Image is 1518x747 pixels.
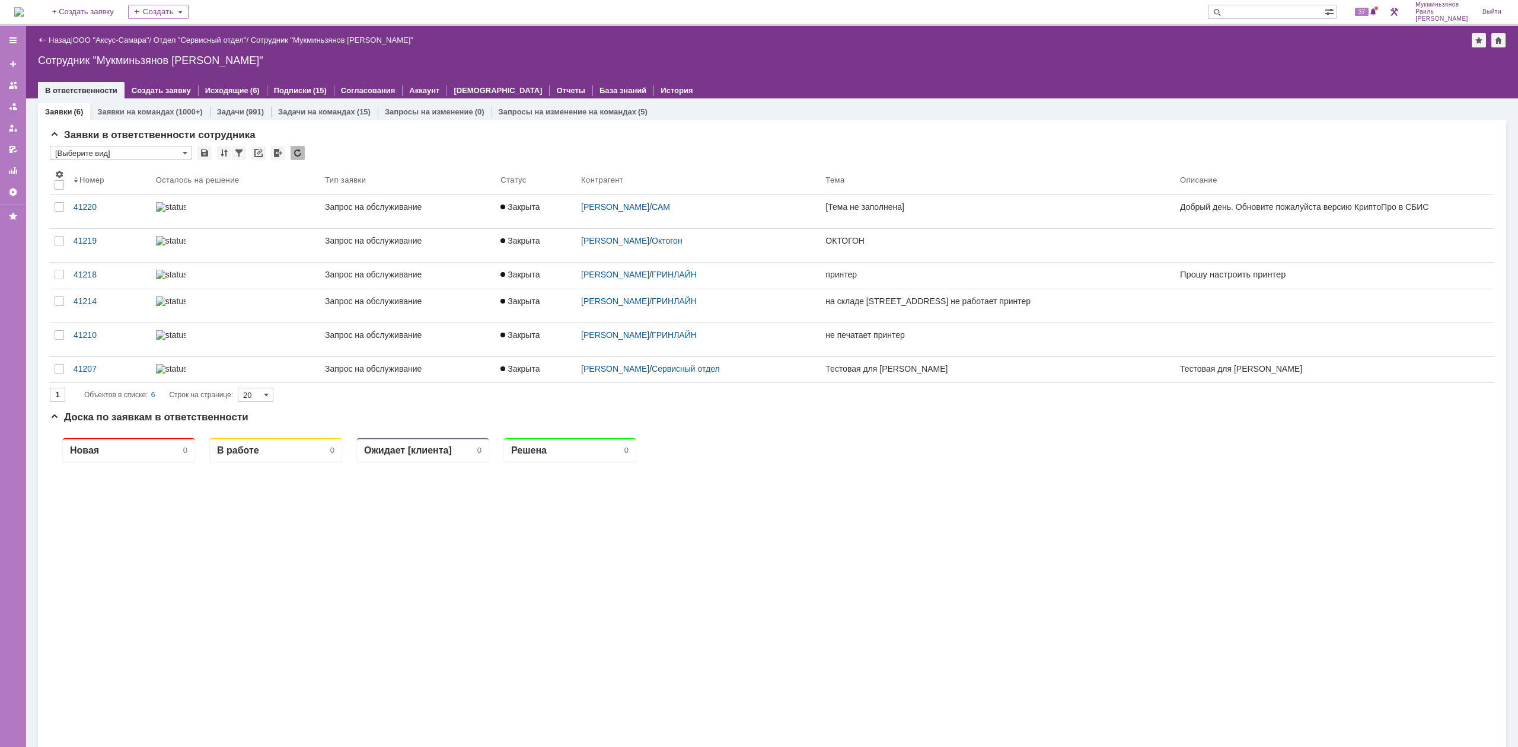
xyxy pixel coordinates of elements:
div: (1000+) [176,107,202,116]
div: не печатает принтер [825,330,1171,340]
a: Отдел "Сервисный отдел" [154,36,247,44]
div: [Тема не заполнена] [825,202,1171,212]
a: ГРИНЛАЙН [652,296,697,306]
a: statusbar-100 (1).png [151,357,320,382]
a: Мои согласования [4,140,23,159]
a: Настройки [4,183,23,202]
a: Закрыта [496,323,576,356]
span: Закрыта [500,270,540,279]
a: statusbar-100 (1).png [151,323,320,356]
div: ОКТОГОН [825,236,1171,245]
span: Настройки [55,170,64,179]
a: Исходящие [205,86,248,95]
div: Экспорт списка [271,146,285,160]
a: Октогон [652,236,683,245]
span: Доска по заявкам в ответственности [50,411,248,423]
div: (6) [250,86,260,95]
div: Создать [128,5,189,19]
a: на складе [STREET_ADDRESS] не работает принтер [821,289,1175,323]
img: statusbar-100 (1).png [156,330,186,340]
a: statusbar-100 (1).png [151,229,320,262]
a: Создать заявку [132,86,191,95]
div: принтер [825,270,1171,279]
div: Контрагент [581,175,623,184]
a: Согласования [341,86,396,95]
th: Контрагент [576,165,821,195]
a: Закрыта [496,357,576,382]
a: Создать заявку [4,55,23,74]
a: Тестовая для [PERSON_NAME] [821,357,1175,382]
div: Тестовая для [PERSON_NAME] [825,364,1171,373]
a: База знаний [599,86,646,95]
div: Скопировать ссылку на список [251,146,266,160]
a: принтер [821,263,1175,289]
div: Номер [79,175,104,184]
div: Запрос на обслуживание [325,364,491,373]
div: (5) [638,107,648,116]
a: САМ [652,202,670,212]
div: / [581,236,816,245]
span: Закрыта [500,296,540,306]
span: Раиль [1415,8,1468,15]
div: Добавить в избранное [1472,33,1486,47]
a: Назад [49,36,71,44]
a: ООО "Аксус-Самара" [73,36,149,44]
img: statusbar-100 (1).png [156,236,186,245]
a: Задачи [217,107,244,116]
a: Отчеты [4,161,23,180]
div: / [73,36,154,44]
span: [PERSON_NAME] [1415,15,1468,23]
div: Сотрудник "Мукминьзянов [PERSON_NAME]" [38,55,1506,66]
a: ГРИНЛАЙН [652,270,697,279]
div: Запрос на обслуживание [325,236,491,245]
span: Закрыта [500,330,540,340]
div: Осталось на решение [156,175,240,184]
a: Мои заявки [4,119,23,138]
span: Закрыта [500,202,540,212]
a: Заявки на командах [4,76,23,95]
a: Запросы на изменение [385,107,473,116]
a: Перейти в интерфейс администратора [1387,5,1401,19]
div: 41219 [74,236,146,245]
div: Статус [500,175,526,184]
a: Заявки в моей ответственности [4,97,23,116]
a: Запросы на изменение на командах [499,107,636,116]
div: Новая [20,17,49,28]
div: Фильтрация... [232,146,246,160]
div: (15) [357,107,371,116]
a: Запрос на обслуживание [320,357,496,382]
a: Закрыта [496,229,576,262]
div: / [581,330,816,340]
div: (15) [313,86,327,95]
a: История [661,86,693,95]
a: Сервисный отдел [652,364,720,373]
a: ГРИНЛАЙН [652,330,697,340]
div: Тип заявки [325,175,366,184]
div: 0 [280,18,285,27]
a: 41220 [69,195,151,228]
a: [PERSON_NAME] [581,364,649,373]
div: Ожидает [клиента] [314,17,402,28]
div: 41218 [74,270,146,279]
div: 6 [151,388,155,402]
a: Заявки [45,107,72,116]
div: Обновлять список [291,146,305,160]
a: 41214 [69,289,151,323]
a: [DEMOGRAPHIC_DATA] [454,86,542,95]
a: Запрос на обслуживание [320,229,496,262]
a: Отчеты [556,86,585,95]
div: / [581,270,816,279]
a: [PERSON_NAME] [581,236,649,245]
div: Сделать домашней страницей [1491,33,1506,47]
span: Расширенный поиск [1325,5,1337,17]
a: [PERSON_NAME] [581,270,649,279]
div: 0 [575,18,579,27]
th: Осталось на решение [151,165,320,195]
img: statusbar-60 (1).png [156,202,186,212]
th: Номер [69,165,151,195]
div: 0 [133,18,138,27]
a: [PERSON_NAME] [581,202,649,212]
th: Статус [496,165,576,195]
img: statusbar-100 (1).png [156,364,186,373]
a: Запрос на обслуживание [320,195,496,228]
